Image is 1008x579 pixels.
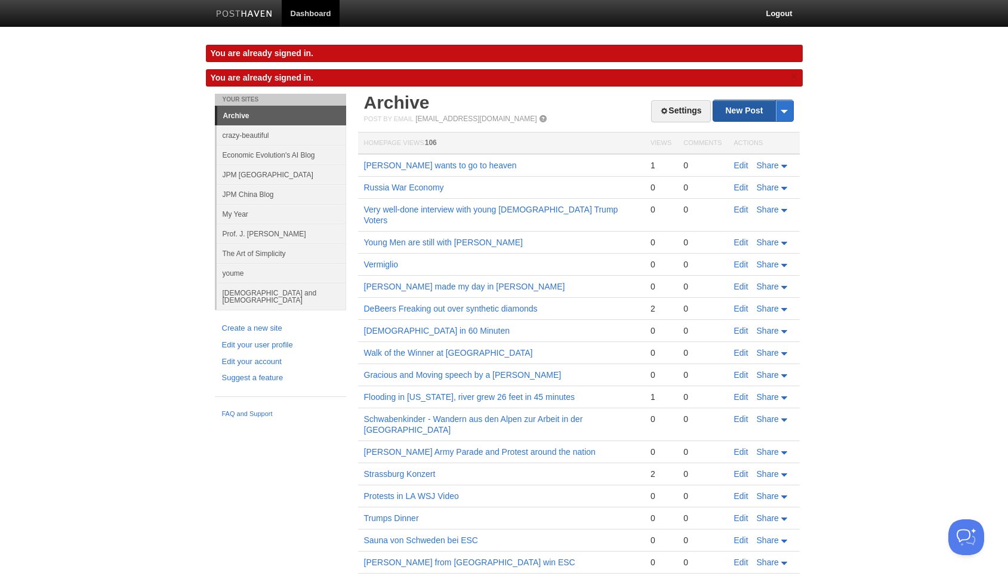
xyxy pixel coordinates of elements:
[651,491,671,501] div: 0
[734,513,748,523] a: Edit
[683,557,722,568] div: 0
[789,69,800,84] a: ×
[683,369,722,380] div: 0
[364,183,444,192] a: Russia War Economy
[217,106,346,125] a: Archive
[757,491,779,501] span: Share
[651,160,671,171] div: 1
[364,469,436,479] a: Strassburg Konzert
[222,356,339,368] a: Edit your account
[364,304,538,313] a: DeBeers Freaking out over synthetic diamonds
[651,100,710,122] a: Settings
[425,138,437,147] span: 106
[757,370,779,380] span: Share
[364,513,419,523] a: Trumps Dinner
[217,125,346,145] a: crazy-beautiful
[651,414,671,424] div: 0
[683,204,722,215] div: 0
[734,282,748,291] a: Edit
[364,414,583,435] a: Schwabenkinder - Wandern aus den Alpen zur Arbeit in der [GEOGRAPHIC_DATA]
[757,469,779,479] span: Share
[651,535,671,546] div: 0
[651,237,671,248] div: 0
[364,282,565,291] a: [PERSON_NAME] made my day in [PERSON_NAME]
[683,392,722,402] div: 0
[364,115,414,122] span: Post by Email
[217,244,346,263] a: The Art of Simplicity
[651,259,671,270] div: 0
[948,519,984,555] iframe: Help Scout Beacon - Open
[683,347,722,358] div: 0
[651,303,671,314] div: 2
[364,370,562,380] a: Gracious and Moving speech by a [PERSON_NAME]
[364,93,430,112] a: Archive
[364,161,517,170] a: [PERSON_NAME] wants to go to heaven
[683,325,722,336] div: 0
[757,304,779,313] span: Share
[651,204,671,215] div: 0
[651,369,671,380] div: 0
[728,133,800,155] th: Actions
[734,558,748,567] a: Edit
[757,238,779,247] span: Share
[415,115,537,123] a: [EMAIL_ADDRESS][DOMAIN_NAME]
[683,259,722,270] div: 0
[651,513,671,523] div: 0
[651,347,671,358] div: 0
[757,260,779,269] span: Share
[757,414,779,424] span: Share
[683,513,722,523] div: 0
[757,513,779,523] span: Share
[217,204,346,224] a: My Year
[683,182,722,193] div: 0
[222,339,339,352] a: Edit your user profile
[734,469,748,479] a: Edit
[222,409,339,420] a: FAQ and Support
[645,133,677,155] th: Views
[683,446,722,457] div: 0
[734,238,748,247] a: Edit
[364,205,618,225] a: Very well-done interview with young [DEMOGRAPHIC_DATA] Trump Voters
[651,182,671,193] div: 0
[217,263,346,283] a: youme
[358,133,645,155] th: Homepage Views
[734,326,748,335] a: Edit
[734,348,748,358] a: Edit
[734,161,748,170] a: Edit
[734,370,748,380] a: Edit
[734,414,748,424] a: Edit
[364,491,459,501] a: Protests in LA WSJ Video
[217,283,346,310] a: [DEMOGRAPHIC_DATA] and [DEMOGRAPHIC_DATA]
[217,145,346,165] a: Economic Evolution's AI Blog
[683,491,722,501] div: 0
[734,535,748,545] a: Edit
[734,205,748,214] a: Edit
[734,392,748,402] a: Edit
[757,348,779,358] span: Share
[217,165,346,184] a: JPM [GEOGRAPHIC_DATA]
[651,469,671,479] div: 2
[211,73,313,82] span: You are already signed in.
[222,322,339,335] a: Create a new site
[651,392,671,402] div: 1
[757,392,779,402] span: Share
[364,260,399,269] a: Vermiglio
[734,491,748,501] a: Edit
[651,557,671,568] div: 0
[757,161,779,170] span: Share
[683,160,722,171] div: 0
[683,281,722,292] div: 0
[757,183,779,192] span: Share
[364,558,575,567] a: [PERSON_NAME] from [GEOGRAPHIC_DATA] win ESC
[217,224,346,244] a: Prof. J. [PERSON_NAME]
[757,326,779,335] span: Share
[217,184,346,204] a: JPM China Blog
[364,238,523,247] a: Young Men are still with [PERSON_NAME]
[734,447,748,457] a: Edit
[683,303,722,314] div: 0
[757,558,779,567] span: Share
[757,205,779,214] span: Share
[364,326,510,335] a: [DEMOGRAPHIC_DATA] in 60 Minuten
[757,282,779,291] span: Share
[677,133,728,155] th: Comments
